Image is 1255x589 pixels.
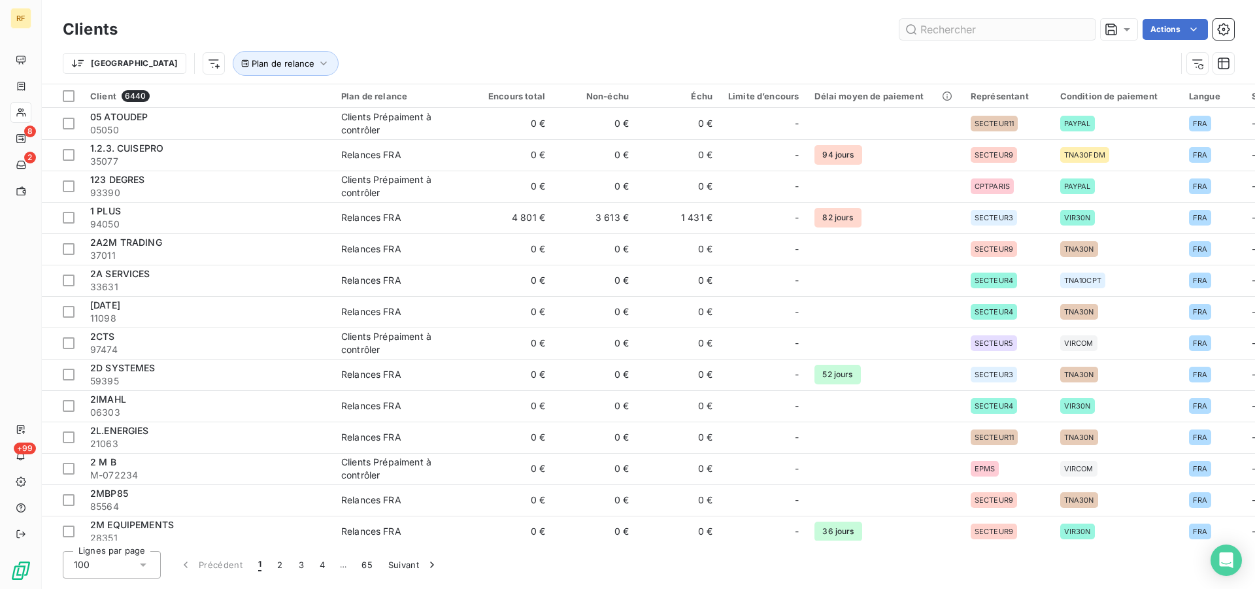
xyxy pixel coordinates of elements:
span: 2M EQUIPEMENTS [90,519,174,530]
td: 0 € [553,108,637,139]
span: FRA [1193,277,1207,284]
span: 2 [24,152,36,163]
span: - [795,117,799,130]
span: 06303 [90,406,326,419]
span: 2MBP85 [90,488,128,499]
span: VIR30N [1064,402,1091,410]
span: 36 jours [814,522,862,541]
span: 2D SYSTEMES [90,362,156,373]
td: 0 € [553,171,637,202]
td: 0 € [637,422,720,453]
span: TNA30FDM [1064,151,1105,159]
span: SECTEUR3 [975,214,1013,222]
button: Suivant [380,551,446,579]
span: - [795,431,799,444]
span: 37011 [90,249,326,262]
td: 0 € [469,516,553,547]
span: 100 [74,558,90,571]
span: 1 PLUS [90,205,121,216]
button: Actions [1143,19,1208,40]
h3: Clients [63,18,118,41]
td: 0 € [553,328,637,359]
span: VIRCOM [1064,339,1094,347]
div: Relances FRA [341,148,401,161]
div: Encours total [477,91,545,101]
span: 33631 [90,280,326,294]
span: VIRCOM [1064,465,1094,473]
span: 05 ATOUDEP [90,111,148,122]
div: Clients Prépaiment à contrôler [341,456,461,482]
td: 0 € [637,390,720,422]
button: Précédent [171,551,250,579]
span: 1 [258,558,261,571]
span: FRA [1193,371,1207,379]
span: FRA [1193,308,1207,316]
td: 0 € [637,516,720,547]
div: RF [10,8,31,29]
span: 2A2M TRADING [90,237,162,248]
div: Plan de relance [341,91,461,101]
span: FRA [1193,496,1207,504]
td: 0 € [469,171,553,202]
span: 2CTS [90,331,115,342]
span: FRA [1193,465,1207,473]
span: 123 DEGRES [90,174,145,185]
span: SECTEUR11 [975,120,1014,127]
button: 2 [269,551,290,579]
span: 2 M B [90,456,116,467]
div: Délai moyen de paiement [814,91,954,101]
div: Échu [644,91,712,101]
span: TNA30N [1064,371,1094,379]
span: SECTEUR4 [975,308,1013,316]
td: 3 613 € [553,202,637,233]
span: FRA [1193,182,1207,190]
button: [GEOGRAPHIC_DATA] [63,53,186,74]
div: Représentant [971,91,1045,101]
td: 0 € [469,390,553,422]
span: 05050 [90,124,326,137]
td: 0 € [553,139,637,171]
span: FRA [1193,120,1207,127]
td: 0 € [637,359,720,390]
span: 28351 [90,531,326,545]
button: 4 [312,551,333,579]
span: - [795,180,799,193]
span: 2L.ENERGIES [90,425,149,436]
td: 0 € [637,139,720,171]
div: Limite d’encours [728,91,799,101]
div: Non-échu [561,91,629,101]
button: 3 [291,551,312,579]
span: FRA [1193,245,1207,253]
button: 65 [354,551,380,579]
span: 93390 [90,186,326,199]
span: 97474 [90,343,326,356]
img: Logo LeanPay [10,560,31,581]
td: 0 € [469,328,553,359]
td: 0 € [469,453,553,484]
td: 0 € [553,422,637,453]
div: Condition de paiement [1060,91,1173,101]
span: Plan de relance [252,58,314,69]
span: SECTEUR9 [975,528,1013,535]
div: Relances FRA [341,305,401,318]
span: FRA [1193,402,1207,410]
td: 0 € [469,108,553,139]
div: Relances FRA [341,494,401,507]
span: - [795,399,799,412]
button: 1 [250,551,269,579]
td: 0 € [553,265,637,296]
td: 0 € [469,359,553,390]
div: Relances FRA [341,525,401,538]
span: TNA30N [1064,245,1094,253]
td: 0 € [469,233,553,265]
span: 2A SERVICES [90,268,150,279]
div: Clients Prépaiment à contrôler [341,110,461,137]
td: 0 € [637,328,720,359]
span: 2IMAHL [90,394,126,405]
span: 8 [24,126,36,137]
span: SECTEUR11 [975,433,1014,441]
span: VIR30N [1064,214,1091,222]
span: FRA [1193,433,1207,441]
span: SECTEUR9 [975,151,1013,159]
span: FRA [1193,214,1207,222]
